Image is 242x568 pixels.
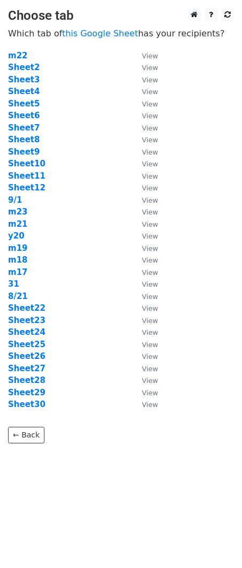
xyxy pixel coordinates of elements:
small: View [142,88,158,96]
a: ← Back [8,427,44,443]
a: Sheet12 [8,183,46,193]
a: View [131,51,158,60]
strong: Sheet23 [8,316,46,325]
a: View [131,375,158,385]
small: View [142,365,158,373]
a: View [131,171,158,181]
a: View [131,351,158,361]
small: View [142,401,158,409]
strong: Sheet24 [8,327,46,337]
a: View [131,255,158,265]
small: View [142,100,158,108]
a: View [131,87,158,96]
a: 9/1 [8,195,22,205]
a: View [131,135,158,144]
small: View [142,304,158,312]
h3: Choose tab [8,8,234,24]
a: View [131,183,158,193]
small: View [142,280,158,288]
small: View [142,377,158,385]
a: m18 [8,255,28,265]
a: View [131,400,158,409]
a: View [131,63,158,72]
a: Sheet30 [8,400,46,409]
a: Sheet5 [8,99,40,109]
a: 8/21 [8,291,28,301]
a: m17 [8,267,28,277]
small: View [142,76,158,84]
small: View [142,352,158,360]
small: View [142,232,158,240]
a: View [131,99,158,109]
a: View [131,340,158,349]
p: Which tab of has your recipients? [8,28,234,39]
a: View [131,75,158,85]
strong: Sheet7 [8,123,40,133]
small: View [142,196,158,204]
a: Sheet3 [8,75,40,85]
a: this Google Sheet [62,28,138,39]
small: View [142,389,158,397]
a: View [131,364,158,373]
a: View [131,159,158,168]
a: Sheet10 [8,159,46,168]
small: View [142,184,158,192]
a: m23 [8,207,28,217]
a: View [131,327,158,337]
strong: Sheet4 [8,87,40,96]
a: m19 [8,243,28,253]
a: View [131,303,158,313]
small: View [142,328,158,336]
small: View [142,268,158,277]
a: Sheet28 [8,375,46,385]
small: View [142,293,158,301]
a: View [131,316,158,325]
small: View [142,112,158,120]
a: Sheet25 [8,340,46,349]
a: Sheet6 [8,111,40,120]
a: Sheet11 [8,171,46,181]
a: 31 [8,279,19,289]
small: View [142,317,158,325]
strong: Sheet2 [8,63,40,72]
small: View [142,64,158,72]
a: View [131,147,158,157]
strong: Sheet22 [8,303,46,313]
small: View [142,172,158,180]
small: View [142,244,158,252]
small: View [142,148,158,156]
a: Sheet8 [8,135,40,144]
a: View [131,195,158,205]
strong: Sheet26 [8,351,46,361]
a: Sheet9 [8,147,40,157]
a: y20 [8,231,25,241]
a: View [131,388,158,397]
a: m22 [8,51,28,60]
small: View [142,341,158,349]
a: View [131,123,158,133]
small: View [142,52,158,60]
small: View [142,160,158,168]
small: View [142,136,158,144]
a: View [131,111,158,120]
a: Sheet29 [8,388,46,397]
a: Sheet27 [8,364,46,373]
strong: m21 [8,219,28,229]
